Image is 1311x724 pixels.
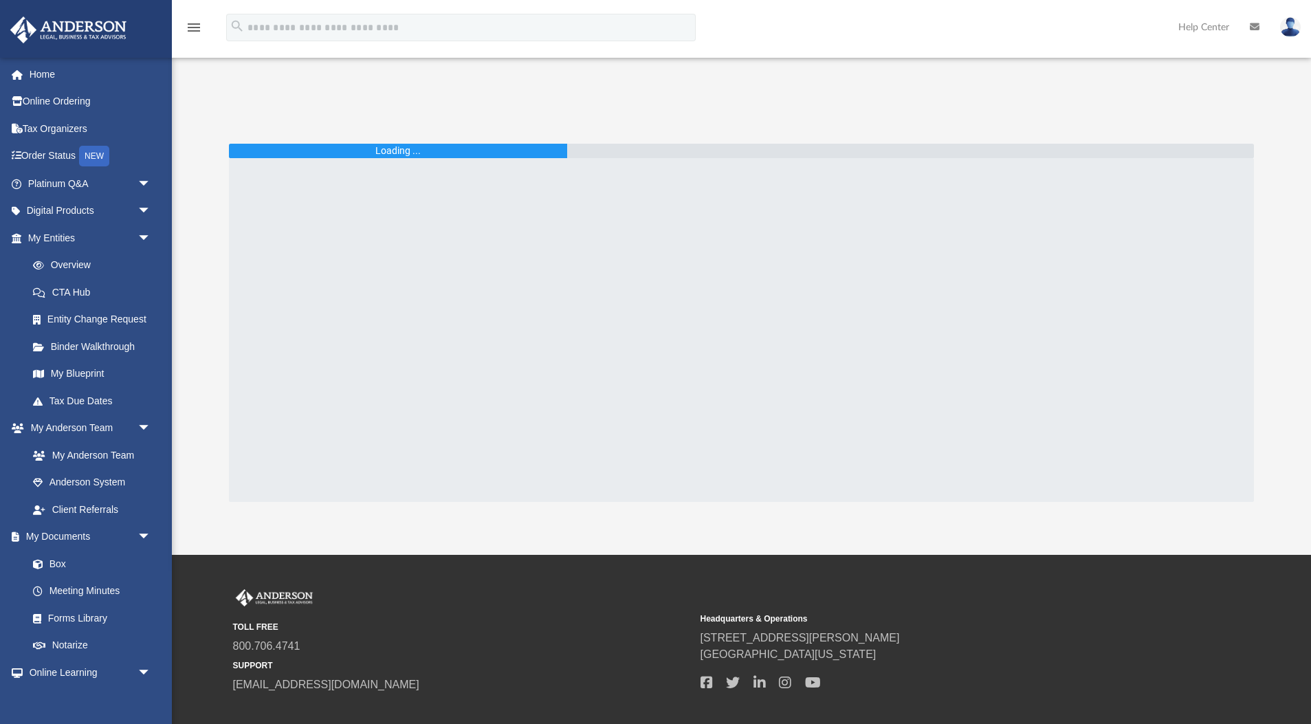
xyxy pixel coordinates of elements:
[10,115,172,142] a: Tax Organizers
[10,142,172,171] a: Order StatusNEW
[375,144,421,158] div: Loading ...
[1280,17,1301,37] img: User Pic
[19,278,172,306] a: CTA Hub
[19,387,172,415] a: Tax Due Dates
[701,613,1158,625] small: Headquarters & Operations
[10,197,172,225] a: Digital Productsarrow_drop_down
[19,333,172,360] a: Binder Walkthrough
[233,621,691,633] small: TOLL FREE
[19,469,165,496] a: Anderson System
[6,17,131,43] img: Anderson Advisors Platinum Portal
[10,415,165,442] a: My Anderson Teamarrow_drop_down
[230,19,245,34] i: search
[19,441,158,469] a: My Anderson Team
[10,523,165,551] a: My Documentsarrow_drop_down
[10,659,165,686] a: Online Learningarrow_drop_down
[10,224,172,252] a: My Entitiesarrow_drop_down
[10,170,172,197] a: Platinum Q&Aarrow_drop_down
[137,659,165,687] span: arrow_drop_down
[19,632,165,659] a: Notarize
[137,415,165,443] span: arrow_drop_down
[186,26,202,36] a: menu
[137,224,165,252] span: arrow_drop_down
[186,19,202,36] i: menu
[233,640,300,652] a: 800.706.4741
[701,632,900,644] a: [STREET_ADDRESS][PERSON_NAME]
[19,578,165,605] a: Meeting Minutes
[19,496,165,523] a: Client Referrals
[233,659,691,672] small: SUPPORT
[233,589,316,607] img: Anderson Advisors Platinum Portal
[19,252,172,279] a: Overview
[701,648,877,660] a: [GEOGRAPHIC_DATA][US_STATE]
[137,170,165,198] span: arrow_drop_down
[19,306,172,333] a: Entity Change Request
[10,88,172,116] a: Online Ordering
[79,146,109,166] div: NEW
[233,679,419,690] a: [EMAIL_ADDRESS][DOMAIN_NAME]
[19,360,165,388] a: My Blueprint
[19,550,158,578] a: Box
[137,197,165,226] span: arrow_drop_down
[19,604,158,632] a: Forms Library
[137,523,165,551] span: arrow_drop_down
[10,61,172,88] a: Home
